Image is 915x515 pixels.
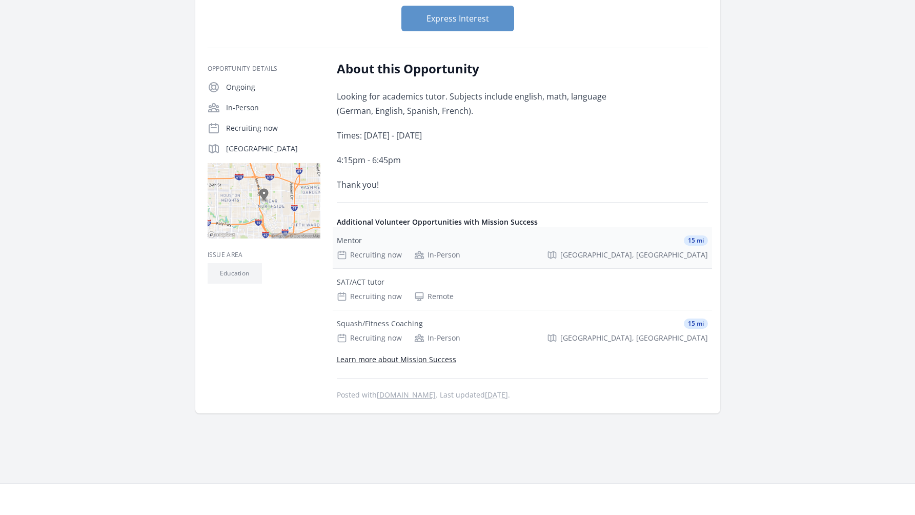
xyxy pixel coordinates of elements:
[208,65,320,73] h3: Opportunity Details
[414,333,460,343] div: In-Person
[226,123,320,133] p: Recruiting now
[333,227,712,268] a: Mentor 15 mi Recruiting now In-Person [GEOGRAPHIC_DATA], [GEOGRAPHIC_DATA]
[337,89,637,118] p: Looking for academics tutor. Subjects include english, math, language (German, English, Spanish, ...
[226,82,320,92] p: Ongoing
[226,103,320,113] p: In-Person
[414,291,454,302] div: Remote
[377,390,436,400] a: [DOMAIN_NAME]
[560,250,708,260] span: [GEOGRAPHIC_DATA], [GEOGRAPHIC_DATA]
[485,390,508,400] abbr: Fri, Feb 9, 2024 10:11 PM
[226,144,320,154] p: [GEOGRAPHIC_DATA]
[337,250,402,260] div: Recruiting now
[337,319,423,329] div: Squash/Fitness Coaching
[337,217,708,227] h4: Additional Volunteer Opportunities with Mission Success
[337,291,402,302] div: Recruiting now
[337,128,637,143] p: Times: [DATE] - [DATE]
[401,6,514,31] button: Express Interest
[333,310,712,351] a: Squash/Fitness Coaching 15 mi Recruiting now In-Person [GEOGRAPHIC_DATA], [GEOGRAPHIC_DATA]
[208,263,262,284] li: Education
[337,61,637,77] h2: About this Opportunity
[333,269,712,310] a: SAT/ACT tutor Recruiting now Remote
[337,354,456,364] a: Learn more about Mission Success
[337,333,402,343] div: Recruiting now
[208,251,320,259] h3: Issue area
[337,391,708,399] p: Posted with . Last updated .
[684,235,708,246] span: 15 mi
[337,177,637,192] p: Thank you!
[684,319,708,329] span: 15 mi
[337,235,362,246] div: Mentor
[337,277,384,287] div: SAT/ACT tutor
[337,153,637,167] p: 4:15pm - 6:45pm
[208,163,320,239] img: Map
[414,250,460,260] div: In-Person
[560,333,708,343] span: [GEOGRAPHIC_DATA], [GEOGRAPHIC_DATA]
